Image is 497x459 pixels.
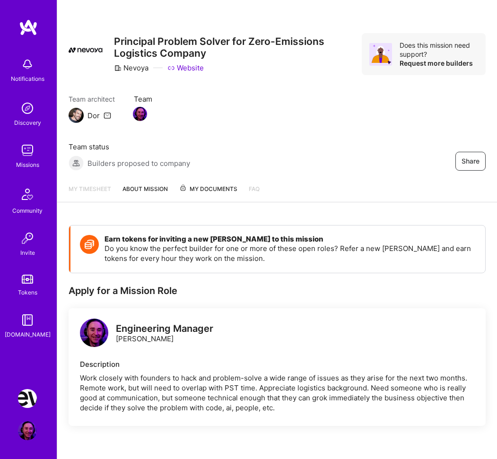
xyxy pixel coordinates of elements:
[16,389,39,408] a: Nevoya: Principal Problem Solver for Zero-Emissions Logistics Company
[462,156,480,166] span: Share
[134,94,152,104] span: Team
[134,106,146,122] a: Team Member Avatar
[80,359,474,369] div: Description
[18,287,37,297] div: Tokens
[116,324,213,334] div: Engineering Manager
[114,63,148,73] div: Nevoya
[80,319,108,349] a: logo
[18,229,37,248] img: Invite
[18,141,37,160] img: teamwork
[19,19,38,36] img: logo
[114,64,122,72] i: icon CompanyGray
[179,184,237,194] span: My Documents
[80,373,474,413] div: Work closely with founders to hack and problem-solve a wide range of issues as they arise for the...
[69,47,103,53] img: Company Logo
[167,63,204,73] a: Website
[12,206,43,216] div: Community
[16,183,39,206] img: Community
[104,112,111,119] i: icon Mail
[69,142,190,152] span: Team status
[249,184,260,202] a: FAQ
[80,319,108,347] img: logo
[105,243,476,263] p: Do you know the perfect builder for one or more of these open roles? Refer a new [PERSON_NAME] an...
[400,59,478,68] div: Request more builders
[69,285,486,297] div: Apply for a Mission Role
[18,311,37,329] img: guide book
[122,184,168,202] a: About Mission
[87,158,190,168] span: Builders proposed to company
[16,421,39,440] a: User Avatar
[133,107,147,121] img: Team Member Avatar
[11,74,44,84] div: Notifications
[80,235,99,254] img: Token icon
[5,329,51,339] div: [DOMAIN_NAME]
[116,324,213,344] div: [PERSON_NAME]
[114,35,362,59] h3: Principal Problem Solver for Zero-Emissions Logistics Company
[105,235,476,243] h4: Earn tokens for inviting a new [PERSON_NAME] to this mission
[69,108,84,123] img: Team Architect
[69,94,115,104] span: Team architect
[18,389,37,408] img: Nevoya: Principal Problem Solver for Zero-Emissions Logistics Company
[69,184,111,202] a: My timesheet
[14,118,41,128] div: Discovery
[18,421,37,440] img: User Avatar
[455,152,486,171] button: Share
[18,99,37,118] img: discovery
[16,160,39,170] div: Missions
[20,248,35,258] div: Invite
[400,41,478,59] div: Does this mission need support?
[369,43,392,66] img: Avatar
[179,184,237,202] a: My Documents
[69,156,84,171] img: Builders proposed to company
[22,275,33,284] img: tokens
[87,111,100,121] div: Dor
[18,55,37,74] img: bell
